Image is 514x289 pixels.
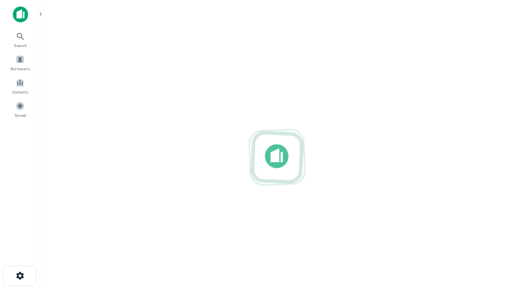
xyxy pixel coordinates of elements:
[13,6,28,22] img: capitalize-icon.png
[2,28,38,50] a: Search
[2,75,38,97] a: Contacts
[14,112,26,118] span: Saved
[12,89,28,95] span: Contacts
[10,65,30,72] span: Borrowers
[2,52,38,73] a: Borrowers
[474,199,514,238] iframe: Chat Widget
[14,42,27,49] span: Search
[2,98,38,120] a: Saved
